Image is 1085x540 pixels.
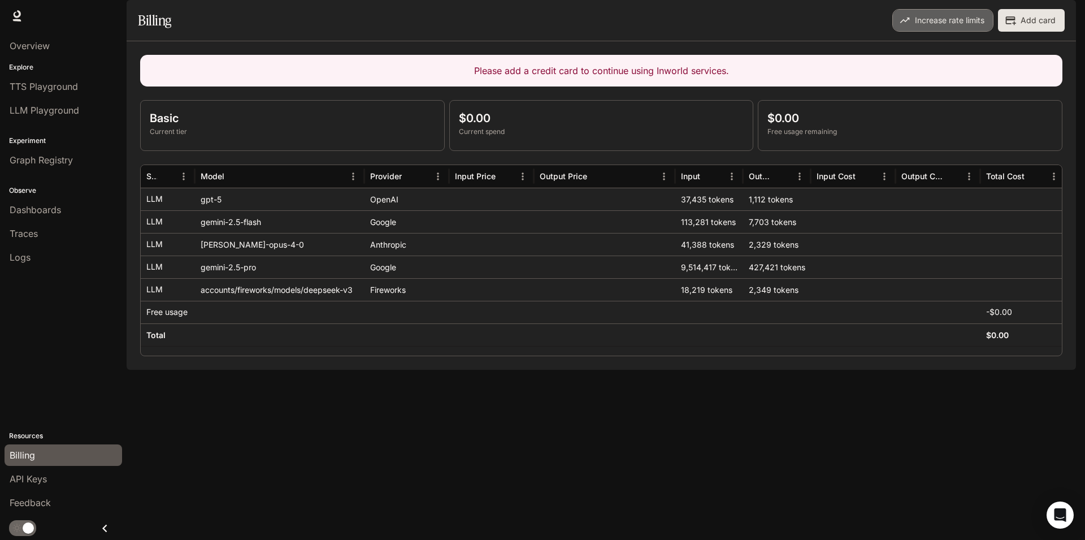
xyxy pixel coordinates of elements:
div: Google [364,210,449,233]
p: Current tier [150,127,435,137]
button: Sort [701,168,718,185]
div: 37,435 tokens [675,188,743,210]
div: 9,514,417 tokens [675,256,743,278]
p: Free usage remaining [767,127,1053,137]
div: 1,112 tokens [743,188,811,210]
button: Sort [588,168,605,185]
p: -$0.00 [986,306,1012,318]
div: 41,388 tokens [675,233,743,256]
div: 113,281 tokens [675,210,743,233]
button: Menu [1045,168,1062,185]
div: Output Cost [901,171,943,181]
div: Google [364,256,449,278]
p: Free usage [146,306,188,318]
div: Model [201,171,224,181]
div: 2,329 tokens [743,233,811,256]
button: Sort [944,168,961,185]
p: $0.00 [767,110,1053,127]
h6: Total [146,330,166,341]
button: Menu [656,168,672,185]
div: Provider [370,171,402,181]
div: Anthropic [364,233,449,256]
div: gpt-5 [195,188,364,210]
p: LLM [146,239,163,250]
p: LLM [146,284,163,295]
button: Menu [514,168,531,185]
button: Sort [158,168,175,185]
button: Add card [998,9,1065,32]
div: Input Price [455,171,496,181]
div: Output Price [540,171,587,181]
button: Sort [497,168,514,185]
div: Output [749,171,773,181]
button: Sort [774,168,791,185]
button: Sort [857,168,874,185]
p: Basic [150,110,435,127]
div: Fireworks [364,278,449,301]
button: Sort [1026,168,1043,185]
p: LLM [146,216,163,227]
button: Sort [403,168,420,185]
p: Current spend [459,127,744,137]
button: Increase rate limits [892,9,993,32]
div: 7,703 tokens [743,210,811,233]
div: Input Cost [817,171,856,181]
div: OpenAI [364,188,449,210]
div: gemini-2.5-pro [195,256,364,278]
button: Menu [876,168,893,185]
div: Service [146,171,157,181]
p: LLM [146,261,163,273]
div: Input [681,171,700,181]
button: Menu [791,168,808,185]
button: Menu [345,168,362,185]
button: Menu [961,168,978,185]
div: gemini-2.5-flash [195,210,364,233]
p: Please add a credit card to continue using Inworld services. [149,64,1053,77]
button: Sort [225,168,242,185]
button: Menu [429,168,446,185]
div: Open Intercom Messenger [1047,502,1074,529]
div: 2,349 tokens [743,278,811,301]
div: accounts/fireworks/models/deepseek-v3 [195,278,364,301]
button: Menu [175,168,192,185]
p: LLM [146,193,163,205]
div: Total Cost [986,171,1025,181]
div: 427,421 tokens [743,256,811,278]
div: 18,219 tokens [675,278,743,301]
button: Menu [723,168,740,185]
h1: Billing [138,9,171,32]
div: claude-opus-4-0 [195,233,364,256]
h6: $0.00 [986,330,1009,341]
p: $0.00 [459,110,744,127]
